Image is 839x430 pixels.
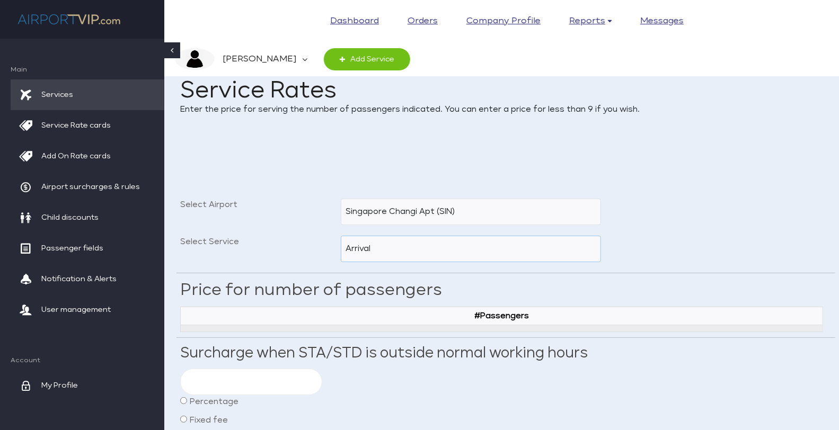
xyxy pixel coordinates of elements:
img: image description [175,48,215,70]
label: Select Service [176,236,337,257]
span: Notification & Alerts [41,264,117,294]
span: Passenger fields [41,233,103,264]
em: [PERSON_NAME] [215,48,302,70]
a: Notification & Alerts [11,264,164,294]
a: Add On Rate cards [11,141,164,172]
label: Fixed fee [190,414,228,427]
a: User management [11,294,164,325]
img: company logo here [16,8,122,31]
span: Add Service [345,48,394,70]
a: Reports [569,13,612,29]
a: Messages [640,13,684,29]
a: Add Service [323,48,411,71]
h3: Surcharge when STA/STD is outside normal working hours [180,343,823,364]
label: Percentage [190,396,239,408]
span: Child discounts [41,202,99,233]
span: User management [41,294,111,325]
span: My Profile [41,370,78,401]
a: My Profile [11,370,164,401]
a: Services [11,79,164,110]
span: Add On Rate cards [41,141,111,172]
a: Company profile [466,13,541,29]
a: Child discounts [11,202,164,233]
span: Service Rate cards [41,110,111,141]
a: Service Rate cards [11,110,164,141]
a: Passenger fields [11,233,164,264]
a: Orders [408,13,438,29]
a: Dashboard [330,13,379,29]
label: Select Airport [176,199,337,220]
a: image description [PERSON_NAME] [175,48,307,70]
th: #Passengers [181,307,823,325]
span: Services [41,79,73,110]
span: Main [11,66,164,74]
p: Enter the price for serving the number of passengers indicated. You can enter a price for less th... [180,103,823,116]
h2: Price for number of passengers [180,279,823,302]
a: Airport surcharges & rules [11,172,164,202]
h1: Service Rates [180,79,823,103]
span: Account [11,357,164,365]
span: Airport surcharges & rules [41,172,140,202]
